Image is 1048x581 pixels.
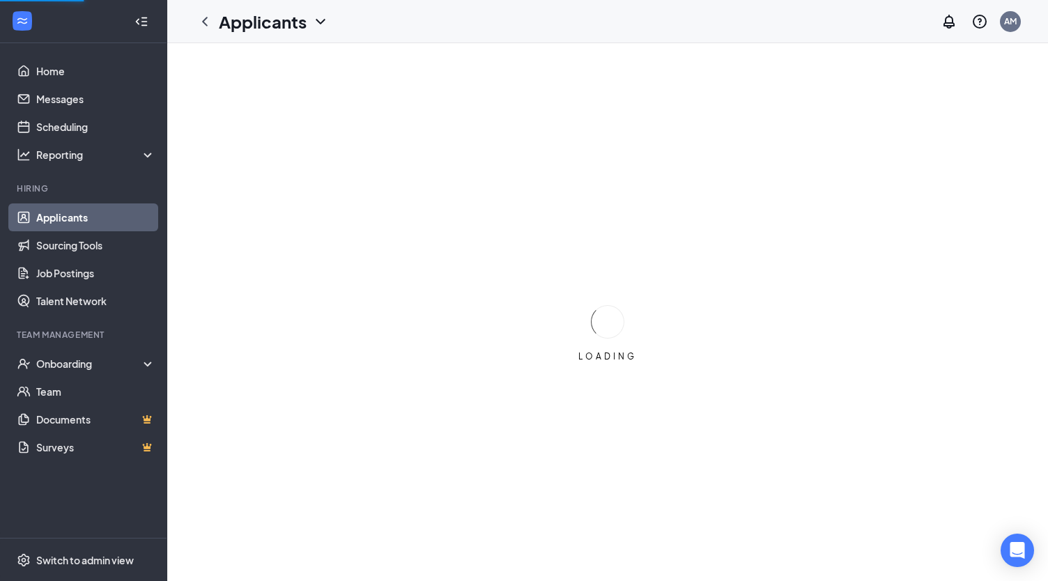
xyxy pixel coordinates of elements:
a: DocumentsCrown [36,405,155,433]
a: Applicants [36,203,155,231]
div: Team Management [17,329,153,341]
div: Open Intercom Messenger [1001,534,1034,567]
div: Reporting [36,148,156,162]
a: Scheduling [36,113,155,141]
div: Switch to admin view [36,553,134,567]
div: AM [1004,15,1017,27]
a: Team [36,378,155,405]
svg: ChevronDown [312,13,329,30]
div: Hiring [17,183,153,194]
svg: Analysis [17,148,31,162]
svg: Settings [17,553,31,567]
svg: Collapse [134,15,148,29]
a: Sourcing Tools [36,231,155,259]
a: Talent Network [36,287,155,315]
a: Job Postings [36,259,155,287]
h1: Applicants [219,10,307,33]
svg: QuestionInfo [971,13,988,30]
div: Onboarding [36,357,144,371]
svg: Notifications [941,13,957,30]
div: LOADING [573,350,642,362]
svg: UserCheck [17,357,31,371]
svg: WorkstreamLogo [15,14,29,28]
svg: ChevronLeft [196,13,213,30]
a: Home [36,57,155,85]
a: Messages [36,85,155,113]
a: SurveysCrown [36,433,155,461]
